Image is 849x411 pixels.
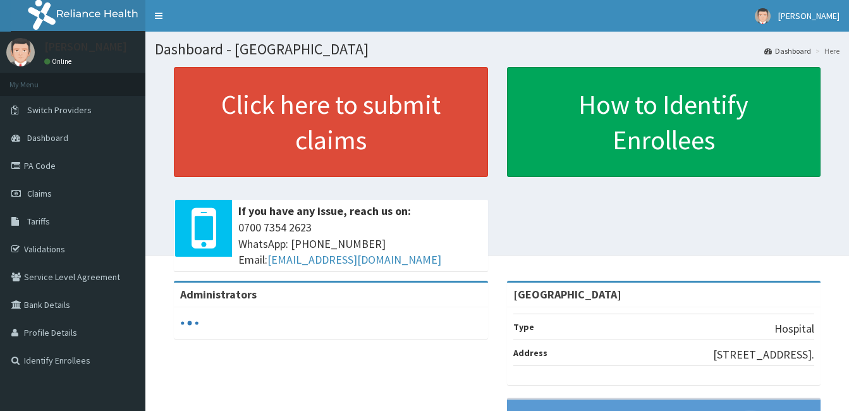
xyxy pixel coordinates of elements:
[27,132,68,144] span: Dashboard
[774,321,814,337] p: Hospital
[27,104,92,116] span: Switch Providers
[778,10,840,21] span: [PERSON_NAME]
[513,347,547,359] b: Address
[812,46,840,56] li: Here
[6,38,35,66] img: User Image
[238,204,411,218] b: If you have any issue, reach us on:
[44,41,127,52] p: [PERSON_NAME]
[238,219,482,268] span: 0700 7354 2623 WhatsApp: [PHONE_NUMBER] Email:
[180,314,199,333] svg: audio-loading
[755,8,771,24] img: User Image
[27,216,50,227] span: Tariffs
[513,321,534,333] b: Type
[174,67,488,177] a: Click here to submit claims
[764,46,811,56] a: Dashboard
[27,188,52,199] span: Claims
[507,67,821,177] a: How to Identify Enrollees
[267,252,441,267] a: [EMAIL_ADDRESS][DOMAIN_NAME]
[180,287,257,302] b: Administrators
[155,41,840,58] h1: Dashboard - [GEOGRAPHIC_DATA]
[44,57,75,66] a: Online
[513,287,621,302] strong: [GEOGRAPHIC_DATA]
[713,347,814,363] p: [STREET_ADDRESS].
